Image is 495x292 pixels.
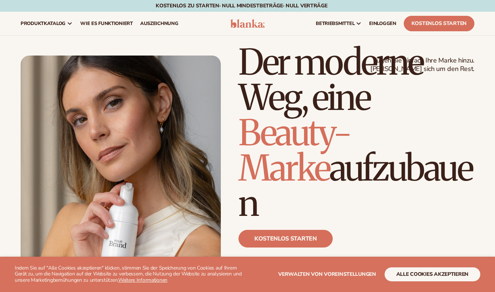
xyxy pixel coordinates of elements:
[156,2,327,9] font: Kostenlos zu starten· NULL Mindestbeträge· NULL Verträge
[404,16,474,31] a: Kostenlos starten
[316,21,354,26] span: Betriebsmittel
[385,267,480,281] button: Alle Cookies akzeptieren
[238,230,333,248] a: Kostenlos starten
[140,21,178,26] span: Auszeichnung
[369,21,396,26] span: EINLOGGEN
[21,21,66,26] span: Produktkatalog
[77,12,137,35] a: Wie es funktioniert
[17,12,77,35] a: Produktkatalog
[118,277,167,284] a: Weitere Informationen
[230,19,265,28] img: Logo
[238,44,474,221] h1: Der moderne Weg, eine aufzubauen
[137,12,182,35] a: Auszeichnung
[278,267,376,281] button: Verwalten von Voreinstellungen
[80,21,133,26] span: Wie es funktioniert
[370,56,474,74] span: Fügen Sie einfach Ihre Marke hinzu. [PERSON_NAME] sich um den Rest.
[15,265,244,284] p: Indem Sie auf "Alle Cookies akzeptieren" klicken, stimmen Sie der Speicherung von Cookies auf Ihr...
[278,271,376,278] span: Verwalten von Voreinstellungen
[365,12,400,35] a: EINLOGGEN
[238,111,350,190] span: Beauty-Marke
[312,12,365,35] a: Betriebsmittel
